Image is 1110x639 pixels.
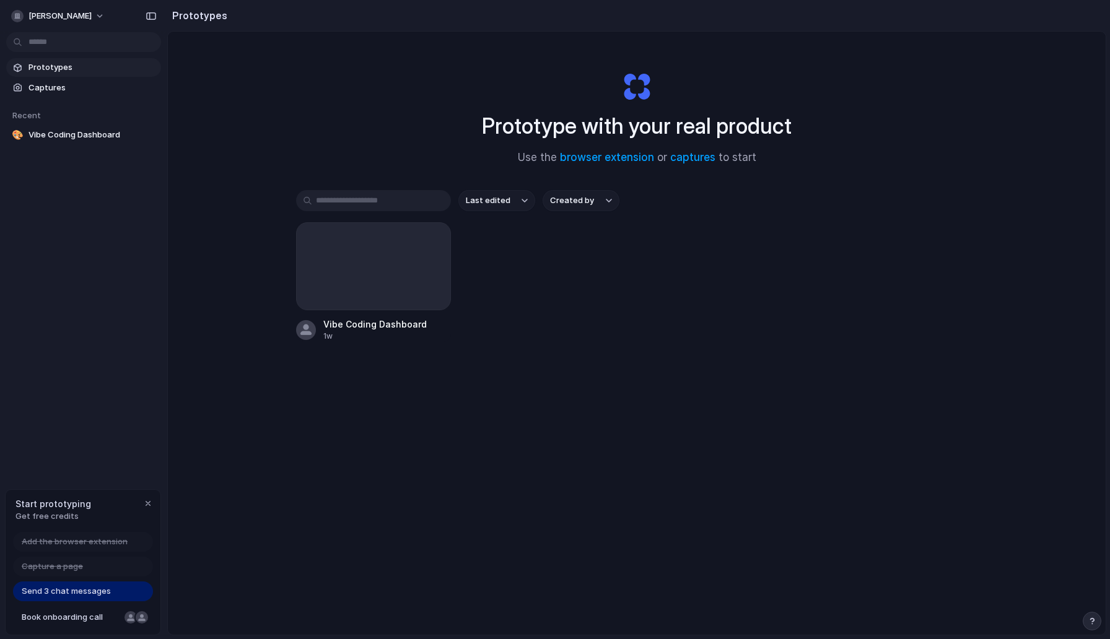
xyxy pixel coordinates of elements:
h2: Prototypes [167,8,227,23]
span: Book onboarding call [22,611,120,624]
a: 🎨Vibe Coding Dashboard [6,126,161,144]
span: Vibe Coding Dashboard [28,129,156,141]
span: Last edited [466,194,510,207]
span: Add the browser extension [22,536,128,548]
h1: Prototype with your real product [482,110,792,142]
a: browser extension [560,151,654,163]
div: 🎨 [11,129,24,141]
span: Get free credits [15,510,91,523]
div: Vibe Coding Dashboard [323,318,427,331]
span: Send 3 chat messages [22,585,111,598]
button: Created by [543,190,619,211]
span: [PERSON_NAME] [28,10,92,22]
span: Created by [550,194,594,207]
button: Last edited [458,190,535,211]
button: [PERSON_NAME] [6,6,111,26]
a: Captures [6,79,161,97]
div: 1w [323,331,427,342]
a: Vibe Coding Dashboard1w [296,222,451,342]
span: Prototypes [28,61,156,74]
div: Christian Iacullo [134,610,149,625]
a: Prototypes [6,58,161,77]
span: Capture a page [22,560,83,573]
span: Use the or to start [518,150,756,166]
a: captures [670,151,715,163]
div: Nicole Kubica [123,610,138,625]
span: Captures [28,82,156,94]
a: Book onboarding call [13,607,153,627]
span: Start prototyping [15,497,91,510]
span: Recent [12,110,41,120]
